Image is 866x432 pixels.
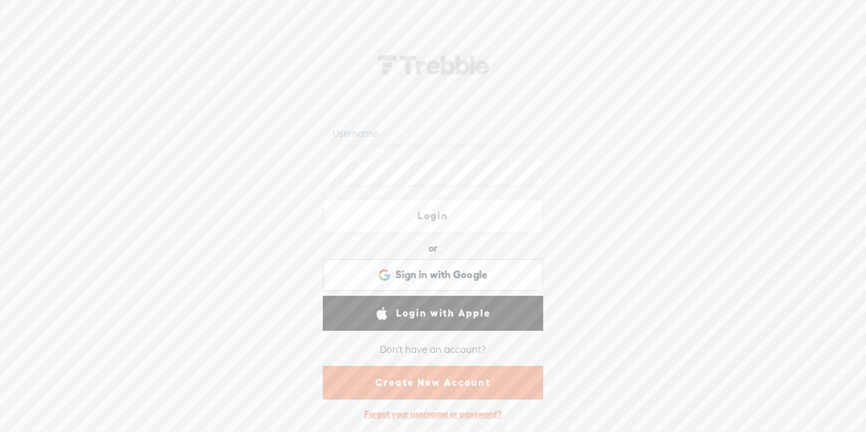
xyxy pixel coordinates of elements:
div: Forgot your username or password? [358,402,508,426]
div: or [428,238,438,259]
input: Username [330,121,541,146]
div: Sign in with Google [323,259,543,291]
a: Login [323,198,543,234]
div: Don't have an account? [380,336,486,363]
a: Create New Account [323,366,543,400]
a: Login with Apple [323,296,543,331]
span: Sign in with Google [395,268,488,282]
